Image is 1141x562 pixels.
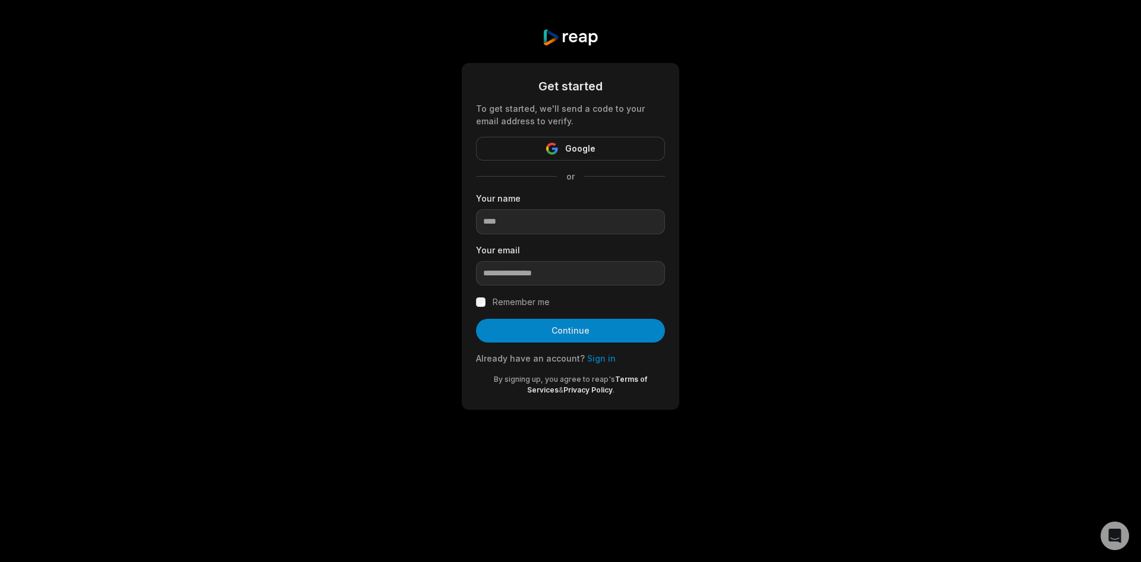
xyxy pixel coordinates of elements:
span: . [613,385,614,394]
div: Get started [476,77,665,95]
span: or [557,170,584,183]
img: reap [542,29,598,46]
button: Continue [476,319,665,343]
div: To get started, we'll send a code to your email address to verify. [476,102,665,127]
span: Google [565,142,595,156]
span: Already have an account? [476,353,585,363]
button: Google [476,137,665,161]
a: Privacy Policy [563,385,613,394]
span: By signing up, you agree to reap's [494,375,615,384]
a: Sign in [587,353,616,363]
div: Open Intercom Messenger [1101,522,1129,550]
label: Your email [476,244,665,256]
label: Remember me [493,295,550,309]
span: & [559,385,563,394]
label: Your name [476,192,665,205]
